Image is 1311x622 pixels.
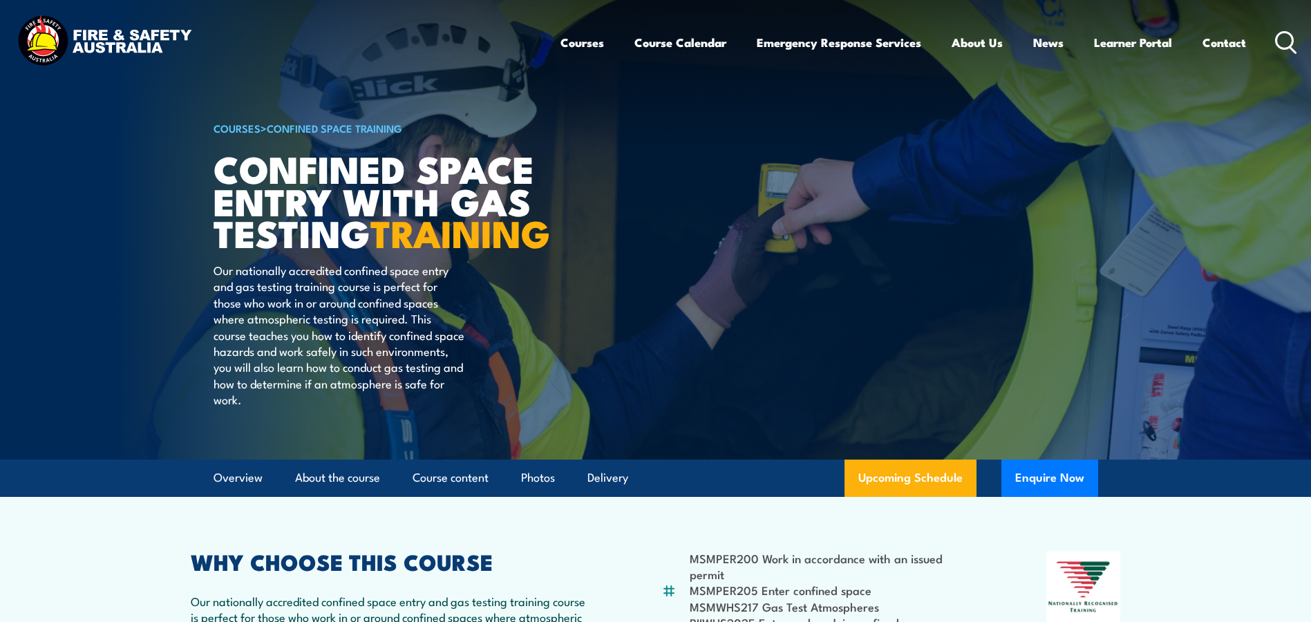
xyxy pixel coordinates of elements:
[295,460,380,496] a: About the course
[1046,552,1121,622] img: Nationally Recognised Training logo.
[267,120,402,135] a: Confined Space Training
[634,24,726,61] a: Course Calendar
[690,599,979,614] li: MSMWHS217 Gas Test Atmospheres
[370,203,550,261] strong: TRAINING
[214,460,263,496] a: Overview
[1094,24,1172,61] a: Learner Portal
[521,460,555,496] a: Photos
[214,152,555,249] h1: Confined Space Entry with Gas Testing
[560,24,604,61] a: Courses
[214,262,466,408] p: Our nationally accredited confined space entry and gas testing training course is perfect for tho...
[952,24,1003,61] a: About Us
[191,552,594,571] h2: WHY CHOOSE THIS COURSE
[845,460,977,497] a: Upcoming Schedule
[757,24,921,61] a: Emergency Response Services
[587,460,628,496] a: Delivery
[214,120,261,135] a: COURSES
[1001,460,1098,497] button: Enquire Now
[214,120,555,136] h6: >
[690,550,979,583] li: MSMPER200 Work in accordance with an issued permit
[690,582,979,598] li: MSMPER205 Enter confined space
[1033,24,1064,61] a: News
[1202,24,1246,61] a: Contact
[413,460,489,496] a: Course content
